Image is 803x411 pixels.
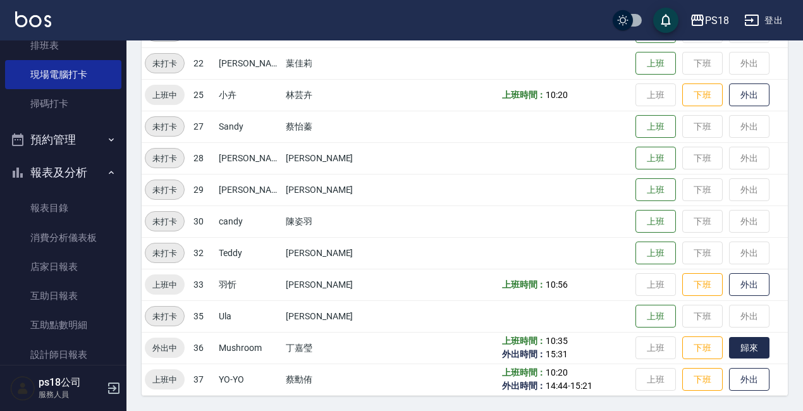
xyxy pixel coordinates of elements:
[216,79,283,111] td: 小卉
[10,376,35,401] img: Person
[216,364,283,395] td: YO-YO
[685,8,734,34] button: PS18
[283,269,432,300] td: [PERSON_NAME]
[635,115,676,138] button: 上班
[145,152,184,165] span: 未打卡
[190,300,216,332] td: 35
[5,31,121,60] a: 排班表
[502,381,546,391] b: 外出時間：
[190,269,216,300] td: 33
[190,174,216,205] td: 29
[502,367,546,377] b: 上班時間：
[546,279,568,290] span: 10:56
[5,193,121,223] a: 報表目錄
[729,83,769,107] button: 外出
[5,60,121,89] a: 現場電腦打卡
[546,90,568,100] span: 10:20
[502,279,546,290] b: 上班時間：
[145,310,184,323] span: 未打卡
[190,205,216,237] td: 30
[5,281,121,310] a: 互助日報表
[283,142,432,174] td: [PERSON_NAME]
[729,273,769,297] button: 外出
[15,11,51,27] img: Logo
[190,142,216,174] td: 28
[635,210,676,233] button: 上班
[283,47,432,79] td: 葉佳莉
[216,142,283,174] td: [PERSON_NAME]
[739,9,788,32] button: 登出
[216,111,283,142] td: Sandy
[682,273,723,297] button: 下班
[190,237,216,269] td: 32
[39,376,103,389] h5: ps18公司
[499,364,633,395] td: -
[502,336,546,346] b: 上班時間：
[705,13,729,28] div: PS18
[145,183,184,197] span: 未打卡
[635,52,676,75] button: 上班
[283,300,432,332] td: [PERSON_NAME]
[190,332,216,364] td: 36
[729,368,769,391] button: 外出
[5,223,121,252] a: 消費分析儀表板
[145,341,185,355] span: 外出中
[502,349,546,359] b: 外出時間：
[283,79,432,111] td: 林芸卉
[283,237,432,269] td: [PERSON_NAME]
[546,367,568,377] span: 10:20
[216,174,283,205] td: [PERSON_NAME]
[190,79,216,111] td: 25
[39,389,103,400] p: 服務人員
[145,373,185,386] span: 上班中
[283,111,432,142] td: 蔡怡蓁
[216,332,283,364] td: Mushroom
[635,305,676,328] button: 上班
[145,120,184,133] span: 未打卡
[283,332,432,364] td: 丁嘉瑩
[190,111,216,142] td: 27
[635,147,676,170] button: 上班
[5,89,121,118] a: 掃碼打卡
[190,47,216,79] td: 22
[570,381,592,391] span: 15:21
[283,205,432,237] td: 陳姿羽
[5,310,121,340] a: 互助點數明細
[635,178,676,202] button: 上班
[5,123,121,156] button: 預約管理
[145,215,184,228] span: 未打卡
[283,364,432,395] td: 蔡勳侑
[216,269,283,300] td: 羽忻
[216,237,283,269] td: Teddy
[635,242,676,265] button: 上班
[190,364,216,395] td: 37
[682,83,723,107] button: 下班
[653,8,678,33] button: save
[5,156,121,189] button: 報表及分析
[216,47,283,79] td: [PERSON_NAME]
[283,174,432,205] td: [PERSON_NAME]
[546,349,568,359] span: 15:31
[682,368,723,391] button: 下班
[216,300,283,332] td: Ula
[5,340,121,369] a: 設計師日報表
[145,278,185,291] span: 上班中
[5,252,121,281] a: 店家日報表
[546,336,568,346] span: 10:35
[546,381,568,391] span: 14:44
[729,337,769,359] button: 歸來
[145,247,184,260] span: 未打卡
[502,90,546,100] b: 上班時間：
[145,57,184,70] span: 未打卡
[145,89,185,102] span: 上班中
[682,336,723,360] button: 下班
[216,205,283,237] td: candy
